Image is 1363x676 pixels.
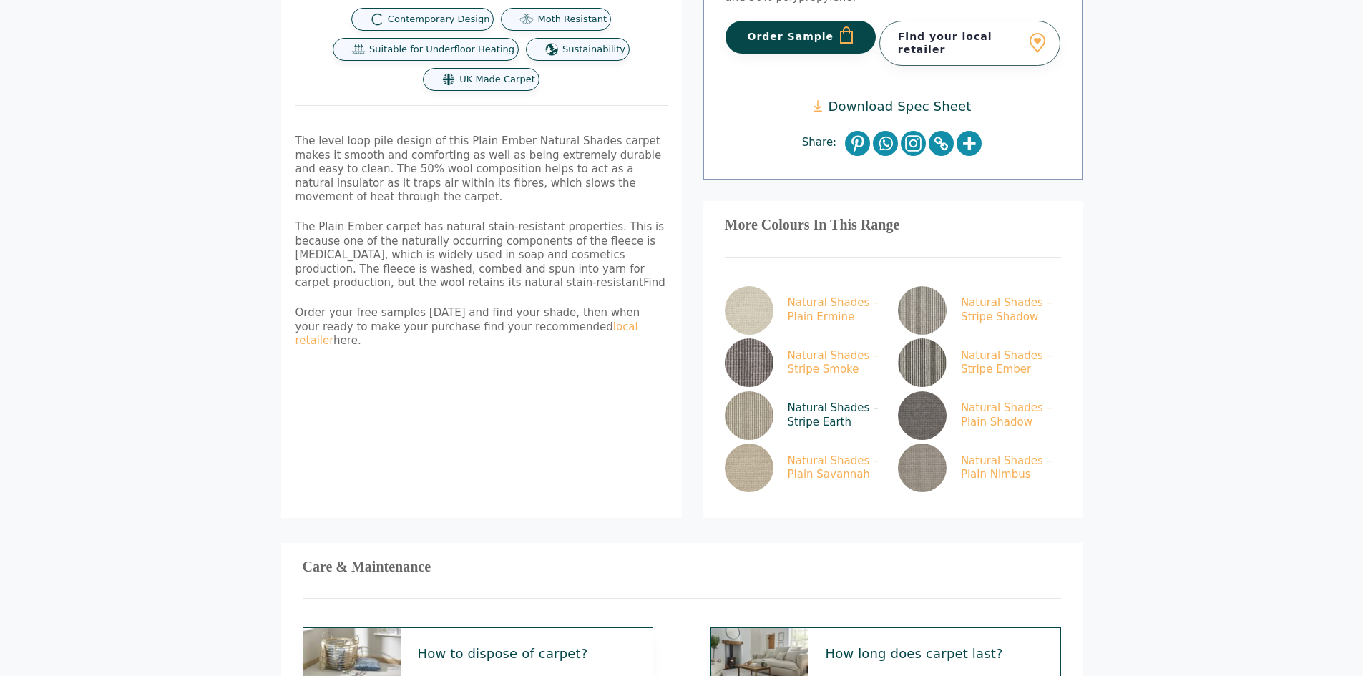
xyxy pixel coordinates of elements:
[725,222,1061,228] h3: More Colours In This Range
[418,645,635,662] a: How to dispose of carpet?
[873,131,898,156] a: Whatsapp
[459,74,534,86] span: UK Made Carpet
[725,338,882,387] a: Natural Shades – Stripe Smoke
[725,391,773,440] img: Soft beige & cream stripe
[562,44,625,56] span: Sustainability
[295,320,638,348] a: local retailer
[295,134,662,203] span: The level loop pile design of this Plain Ember Natural Shades carpet makes it smooth and comforti...
[725,391,882,440] a: Natural Shades – Stripe Earth
[898,286,1055,335] a: Natural Shades – Stripe Shadow
[898,444,947,492] img: Plain Nimbus Mid Grey
[898,391,947,440] img: Plain Shadow Dark Grey
[295,220,665,289] span: The Plain Ember carpet has natural stain-resistant properties. This is because one of the natural...
[898,286,947,335] img: mid grey & cream stripe
[845,131,870,156] a: Pinterest
[898,444,1055,492] a: Natural Shades – Plain Nimbus
[726,21,876,54] button: Order Sample
[295,306,640,347] span: Order your free samples [DATE] and find your shade, then when your ready to make your purchase fi...
[725,444,882,492] a: Natural Shades – Plain Savannah
[725,286,882,335] a: Natural Shades – Plain Ermine
[303,564,1061,570] h3: Care & Maintenance
[898,391,1055,440] a: Natural Shades – Plain Shadow
[898,338,947,387] img: Cream & Grey Stripe
[901,131,926,156] a: Instagram
[725,338,773,387] img: dark and light grey stripe
[826,645,1043,662] a: How long does carpet last?
[369,44,514,56] span: Suitable for Underfloor Heating
[725,286,773,335] img: Plain soft cream
[898,338,1055,387] a: Natural Shades – Stripe Ember
[537,14,607,26] span: Moth Resistant
[957,131,982,156] a: More
[929,131,954,156] a: Copy Link
[725,444,773,492] img: Plain sandy tone
[879,21,1060,65] a: Find your local retailer
[814,98,971,114] a: Download Spec Sheet
[643,276,665,289] span: Find
[802,136,844,150] span: Share:
[388,14,490,26] span: Contemporary Design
